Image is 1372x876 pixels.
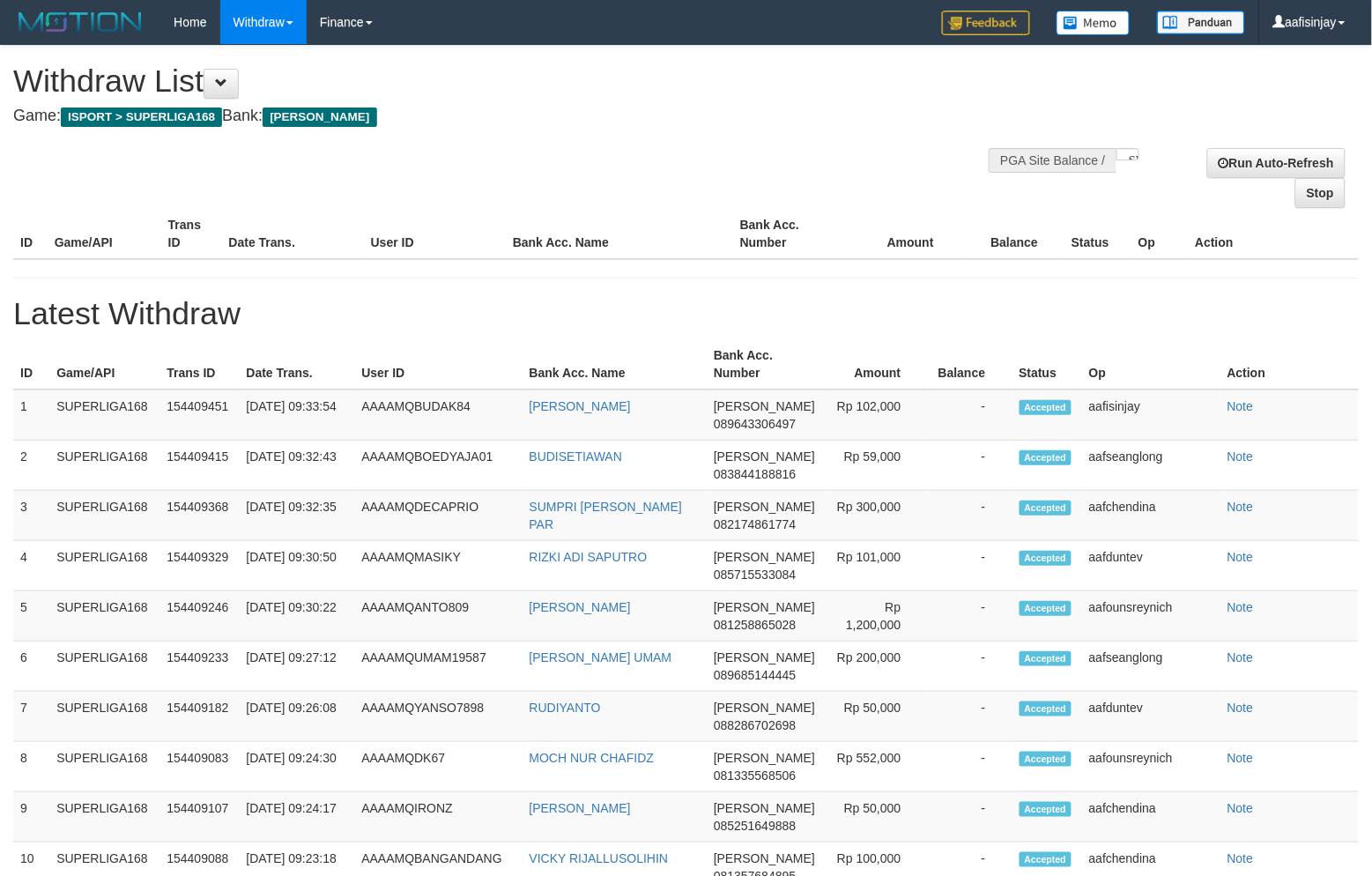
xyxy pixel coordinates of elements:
[827,390,927,441] td: Rp 102,000
[354,491,522,541] td: AAAAMQDECAPRIO
[1020,802,1072,817] span: Accepted
[159,792,239,843] td: 154409107
[530,851,669,865] a: VICKY RIJALLUSOLIHIN
[1227,399,1254,413] a: Note
[159,390,239,441] td: 154409451
[13,692,49,742] td: 7
[354,390,522,441] td: AAAAMQBUDAK84
[827,792,927,843] td: Rp 50,000
[1082,591,1220,642] td: aafounsreynich
[928,390,1012,441] td: -
[49,692,159,742] td: SUPERLIGA168
[13,339,49,390] th: ID
[13,591,49,642] td: 5
[13,541,49,591] td: 4
[827,339,927,390] th: Amount
[1082,491,1220,541] td: aafchendina
[1020,752,1072,767] span: Accepted
[707,339,827,390] th: Bank Acc. Number
[13,63,897,99] h1: Withdraw List
[49,541,159,591] td: SUPERLIGA168
[49,642,159,692] td: SUPERLIGA168
[530,550,648,564] a: RIZKI ADI SAPUTRO
[49,792,159,843] td: SUPERLIGA168
[928,441,1012,491] td: -
[1082,390,1220,441] td: aafisinjay
[827,491,927,541] td: Rp 300,000
[714,801,815,815] span: [PERSON_NAME]
[1227,449,1254,464] a: Note
[827,642,927,692] td: Rp 200,000
[239,642,354,692] td: [DATE] 09:27:12
[48,209,161,259] th: Game/API
[714,851,815,865] span: [PERSON_NAME]
[960,209,1064,259] th: Balance
[714,399,815,413] span: [PERSON_NAME]
[714,701,815,715] span: [PERSON_NAME]
[827,692,927,742] td: Rp 50,000
[1207,148,1346,178] a: Run Auto-Refresh
[1082,339,1220,390] th: Op
[1227,650,1254,664] a: Note
[714,819,796,833] span: 085251649888
[13,792,49,843] td: 9
[530,701,601,715] a: RUDIYANTO
[1295,178,1346,208] a: Stop
[49,339,159,390] th: Game/API
[1020,551,1072,566] span: Accepted
[239,491,354,541] td: [DATE] 09:32:35
[827,541,927,591] td: Rp 101,000
[13,9,147,35] img: MOTION_logo.png
[1227,600,1254,614] a: Note
[523,339,707,390] th: Bank Acc. Name
[928,692,1012,742] td: -
[530,449,623,464] a: BUDISETIAWAN
[928,742,1012,792] td: -
[1082,792,1220,843] td: aafchendina
[354,441,522,491] td: AAAAMQBOEDYAJA01
[1082,441,1220,491] td: aafseanglong
[530,600,631,614] a: [PERSON_NAME]
[714,600,815,614] span: [PERSON_NAME]
[714,718,796,732] span: 088286702698
[1082,742,1220,792] td: aafounsreynich
[530,399,631,413] a: [PERSON_NAME]
[13,742,49,792] td: 8
[714,500,815,514] span: [PERSON_NAME]
[159,692,239,742] td: 154409182
[239,339,354,390] th: Date Trans.
[159,591,239,642] td: 154409246
[1227,701,1254,715] a: Note
[1020,501,1072,516] span: Accepted
[1020,852,1072,867] span: Accepted
[928,642,1012,692] td: -
[714,751,815,765] span: [PERSON_NAME]
[714,650,815,664] span: [PERSON_NAME]
[928,491,1012,541] td: -
[714,618,796,632] span: 081258865028
[221,209,363,259] th: Date Trans.
[239,390,354,441] td: [DATE] 09:33:54
[733,209,847,259] th: Bank Acc. Number
[942,11,1030,35] img: Feedback.jpg
[159,441,239,491] td: 154409415
[1082,692,1220,742] td: aafduntev
[1227,851,1254,865] a: Note
[354,742,522,792] td: AAAAMQDK67
[1082,541,1220,591] td: aafduntev
[354,591,522,642] td: AAAAMQANTO809
[159,491,239,541] td: 154409368
[714,568,796,582] span: 085715533084
[1227,550,1254,564] a: Note
[49,491,159,541] td: SUPERLIGA168
[1220,339,1359,390] th: Action
[530,751,655,765] a: MOCH NUR CHAFIDZ
[159,642,239,692] td: 154409233
[1020,702,1072,716] span: Accepted
[1057,11,1131,35] img: Button%20Memo.svg
[1020,450,1072,465] span: Accepted
[354,692,522,742] td: AAAAMQYANSO7898
[159,339,239,390] th: Trans ID
[989,148,1116,173] div: PGA Site Balance /
[13,296,1359,331] h1: Latest Withdraw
